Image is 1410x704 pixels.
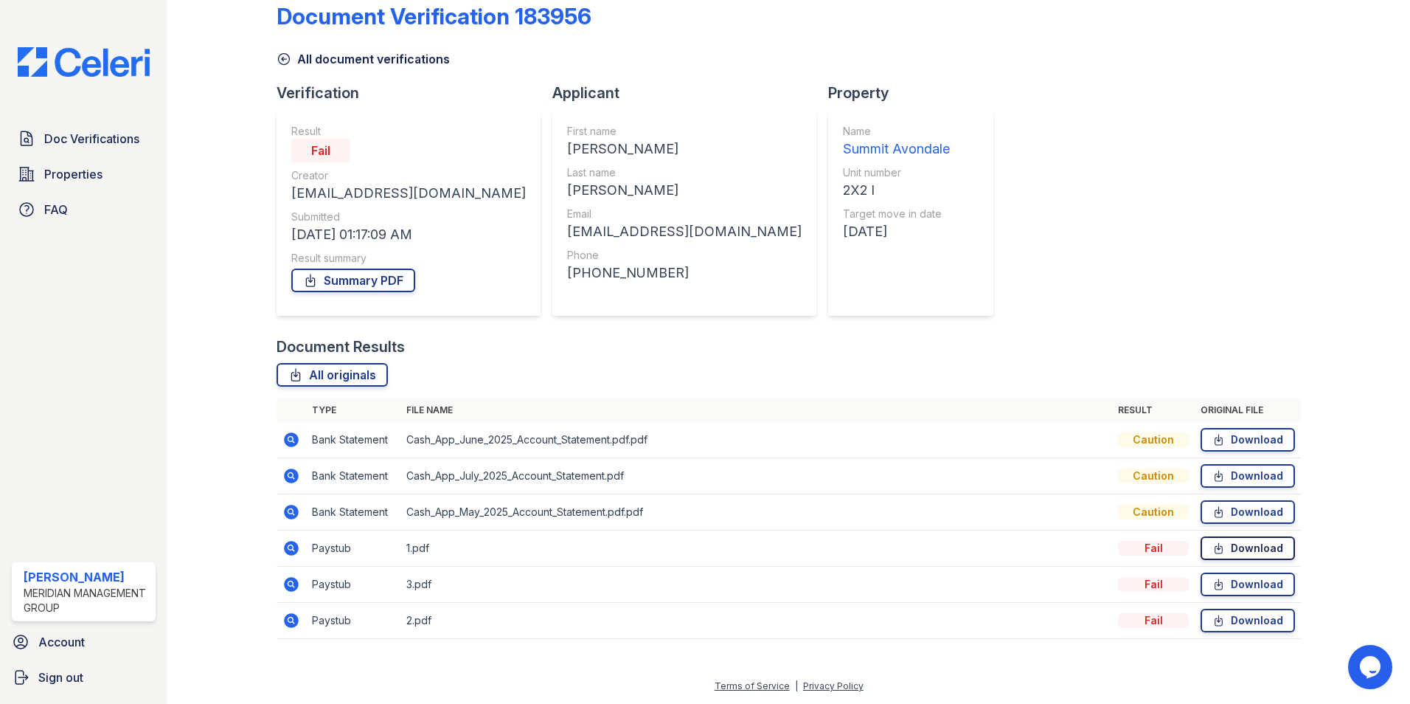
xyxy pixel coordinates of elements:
[400,567,1112,603] td: 3.pdf
[44,130,139,148] span: Doc Verifications
[291,139,350,162] div: Fail
[38,633,85,651] span: Account
[843,180,950,201] div: 2X2 I
[795,680,798,691] div: |
[1201,536,1295,560] a: Download
[306,603,400,639] td: Paystub
[715,680,790,691] a: Terms of Service
[567,124,802,139] div: First name
[1201,428,1295,452] a: Download
[1201,500,1295,524] a: Download
[552,83,828,103] div: Applicant
[291,269,415,292] a: Summary PDF
[400,494,1112,531] td: Cash_App_May_2025_Account_Statement.pdf.pdf
[12,124,156,153] a: Doc Verifications
[44,201,68,218] span: FAQ
[38,669,83,686] span: Sign out
[1112,398,1195,422] th: Result
[6,627,162,657] a: Account
[291,210,526,224] div: Submitted
[6,663,162,692] a: Sign out
[400,398,1112,422] th: File name
[400,531,1112,567] td: 1.pdf
[1118,541,1189,556] div: Fail
[843,124,950,139] div: Name
[1201,464,1295,488] a: Download
[277,337,405,357] div: Document Results
[24,586,150,615] div: Meridian Management Group
[6,47,162,77] img: CE_Logo_Blue-a8612792a0a2168367f1c8372b55b34899dd931a85d93a1a3d3e32e68fde9ad4.png
[567,139,802,159] div: [PERSON_NAME]
[277,363,388,387] a: All originals
[1201,609,1295,632] a: Download
[567,263,802,283] div: [PHONE_NUMBER]
[277,83,552,103] div: Verification
[803,680,864,691] a: Privacy Policy
[1201,573,1295,596] a: Download
[828,83,1005,103] div: Property
[1348,645,1395,689] iframe: chat widget
[44,165,103,183] span: Properties
[24,568,150,586] div: [PERSON_NAME]
[843,207,950,221] div: Target move in date
[400,422,1112,458] td: Cash_App_June_2025_Account_Statement.pdf.pdf
[567,248,802,263] div: Phone
[1118,613,1189,628] div: Fail
[291,224,526,245] div: [DATE] 01:17:09 AM
[306,422,400,458] td: Bank Statement
[843,165,950,180] div: Unit number
[567,221,802,242] div: [EMAIL_ADDRESS][DOMAIN_NAME]
[1118,432,1189,447] div: Caution
[400,603,1112,639] td: 2.pdf
[306,567,400,603] td: Paystub
[400,458,1112,494] td: Cash_App_July_2025_Account_Statement.pdf
[1118,469,1189,483] div: Caution
[306,458,400,494] td: Bank Statement
[843,124,950,159] a: Name Summit Avondale
[567,180,802,201] div: [PERSON_NAME]
[291,124,526,139] div: Result
[567,165,802,180] div: Last name
[277,50,450,68] a: All document verifications
[1195,398,1301,422] th: Original file
[843,139,950,159] div: Summit Avondale
[306,398,400,422] th: Type
[277,3,591,30] div: Document Verification 183956
[306,531,400,567] td: Paystub
[291,168,526,183] div: Creator
[306,494,400,531] td: Bank Statement
[567,207,802,221] div: Email
[291,251,526,266] div: Result summary
[12,159,156,189] a: Properties
[1118,577,1189,592] div: Fail
[291,183,526,204] div: [EMAIL_ADDRESS][DOMAIN_NAME]
[12,195,156,224] a: FAQ
[843,221,950,242] div: [DATE]
[1118,505,1189,520] div: Caution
